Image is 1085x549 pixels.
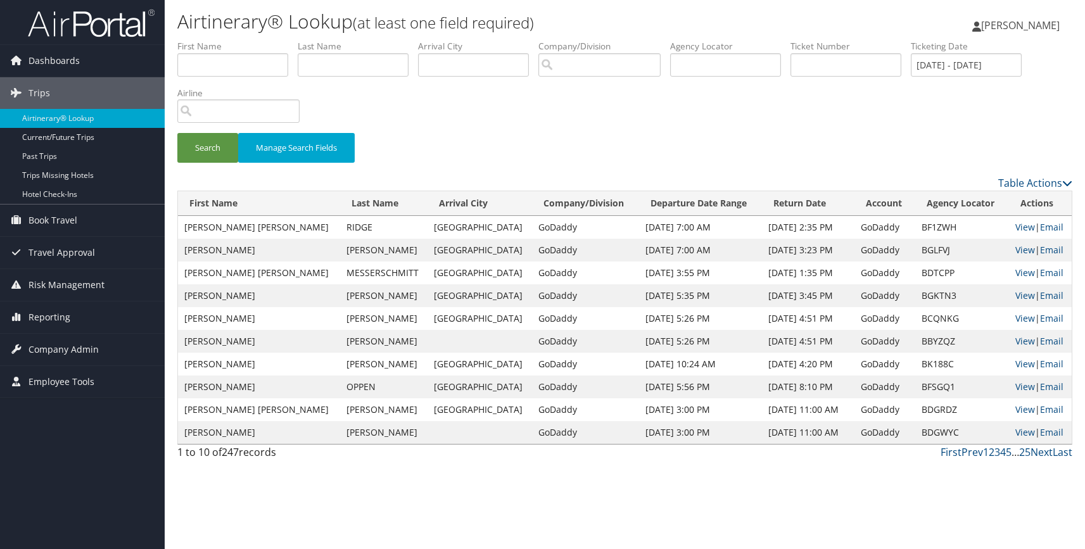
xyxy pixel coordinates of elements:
[178,421,340,444] td: [PERSON_NAME]
[915,239,1009,262] td: BGLFVJ
[532,307,638,330] td: GoDaddy
[29,334,99,365] span: Company Admin
[1015,267,1035,279] a: View
[762,330,855,353] td: [DATE] 4:51 PM
[428,262,532,284] td: [GEOGRAPHIC_DATA]
[639,262,762,284] td: [DATE] 3:55 PM
[538,40,670,53] label: Company/Division
[298,40,418,53] label: Last Name
[178,284,340,307] td: [PERSON_NAME]
[790,40,911,53] label: Ticket Number
[178,330,340,353] td: [PERSON_NAME]
[1009,216,1072,239] td: |
[29,269,105,301] span: Risk Management
[762,353,855,375] td: [DATE] 4:20 PM
[532,330,638,353] td: GoDaddy
[994,445,1000,459] a: 3
[639,191,762,216] th: Departure Date Range: activate to sort column ascending
[854,398,915,421] td: GoDaddy
[762,191,855,216] th: Return Date: activate to sort column ascending
[178,307,340,330] td: [PERSON_NAME]
[1015,358,1035,370] a: View
[854,353,915,375] td: GoDaddy
[178,262,340,284] td: [PERSON_NAME] [PERSON_NAME]
[1009,307,1072,330] td: |
[1015,289,1035,301] a: View
[941,445,961,459] a: First
[972,6,1072,44] a: [PERSON_NAME]
[1009,353,1072,375] td: |
[639,353,762,375] td: [DATE] 10:24 AM
[1009,239,1072,262] td: |
[178,191,340,216] th: First Name: activate to sort column ascending
[854,307,915,330] td: GoDaddy
[639,375,762,398] td: [DATE] 5:56 PM
[854,216,915,239] td: GoDaddy
[1006,445,1012,459] a: 5
[1031,445,1053,459] a: Next
[177,40,298,53] label: First Name
[639,398,762,421] td: [DATE] 3:00 PM
[998,176,1072,190] a: Table Actions
[961,445,983,459] a: Prev
[915,330,1009,353] td: BBYZQZ
[639,284,762,307] td: [DATE] 5:35 PM
[1015,221,1035,233] a: View
[1015,244,1035,256] a: View
[854,375,915,398] td: GoDaddy
[762,239,855,262] td: [DATE] 3:23 PM
[428,398,532,421] td: [GEOGRAPHIC_DATA]
[353,12,534,33] small: (at least one field required)
[854,284,915,307] td: GoDaddy
[340,421,428,444] td: [PERSON_NAME]
[1040,381,1063,393] a: Email
[915,284,1009,307] td: BGKTN3
[177,8,774,35] h1: Airtinerary® Lookup
[29,237,95,268] span: Travel Approval
[532,421,638,444] td: GoDaddy
[1053,445,1072,459] a: Last
[981,18,1060,32] span: [PERSON_NAME]
[418,40,538,53] label: Arrival City
[340,330,428,353] td: [PERSON_NAME]
[340,375,428,398] td: OPPEN
[340,284,428,307] td: [PERSON_NAME]
[340,239,428,262] td: [PERSON_NAME]
[340,353,428,375] td: [PERSON_NAME]
[340,216,428,239] td: RIDGE
[1040,312,1063,324] a: Email
[639,421,762,444] td: [DATE] 3:00 PM
[29,45,80,77] span: Dashboards
[1009,421,1072,444] td: |
[29,77,50,109] span: Trips
[532,284,638,307] td: GoDaddy
[1015,403,1035,415] a: View
[29,301,70,333] span: Reporting
[1040,244,1063,256] a: Email
[1009,284,1072,307] td: |
[762,216,855,239] td: [DATE] 2:35 PM
[915,421,1009,444] td: BDGWYC
[854,191,915,216] th: Account: activate to sort column ascending
[532,191,638,216] th: Company/Division
[532,375,638,398] td: GoDaddy
[340,398,428,421] td: [PERSON_NAME]
[177,445,387,466] div: 1 to 10 of records
[178,239,340,262] td: [PERSON_NAME]
[639,307,762,330] td: [DATE] 5:26 PM
[238,133,355,163] button: Manage Search Fields
[29,205,77,236] span: Book Travel
[762,262,855,284] td: [DATE] 1:35 PM
[915,307,1009,330] td: BCQNKG
[177,87,309,99] label: Airline
[178,375,340,398] td: [PERSON_NAME]
[639,239,762,262] td: [DATE] 7:00 AM
[762,284,855,307] td: [DATE] 3:45 PM
[915,216,1009,239] td: BF1ZWH
[1015,381,1035,393] a: View
[340,307,428,330] td: [PERSON_NAME]
[532,353,638,375] td: GoDaddy
[915,191,1009,216] th: Agency Locator: activate to sort column ascending
[915,262,1009,284] td: BDTCPP
[639,330,762,353] td: [DATE] 5:26 PM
